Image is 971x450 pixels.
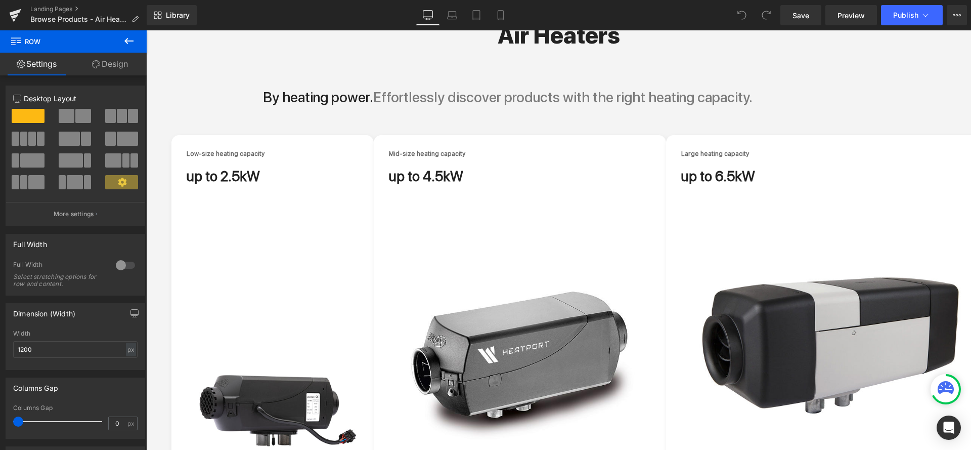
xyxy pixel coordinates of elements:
a: Preview [825,5,877,25]
span: Publish [893,11,918,19]
div: Full Width [13,234,47,249]
p: More settings [54,210,94,219]
div: Columns Gap [13,378,58,392]
input: auto [13,341,138,358]
div: Columns Gap [13,404,138,412]
div: Width [13,330,138,337]
div: px [126,343,136,356]
button: Redo [756,5,776,25]
a: Design [73,53,147,75]
span: up to 4.5kW [243,137,317,154]
button: More [947,5,967,25]
a: Desktop [416,5,440,25]
span: up to 2.5kW [40,137,114,154]
div: Select stretching options for row and content. [13,273,104,288]
div: Dimension (Width) [13,304,75,318]
a: Tablet [464,5,489,25]
div: Open Intercom Messenger [937,416,961,440]
div: Full Width [13,261,106,271]
span: Large heating capacity [535,120,603,127]
a: Landing Pages [30,5,147,13]
p: Desktop Layout [13,93,138,104]
button: Publish [881,5,943,25]
button: More settings [6,202,145,226]
a: Mobile [489,5,513,25]
button: Undo [732,5,752,25]
span: Browse Products - Air Heaters [30,15,127,23]
span: Save [792,10,809,21]
a: New Library [147,5,197,25]
span: Mid-size heating capacity [243,120,320,127]
font: Effortlessly discover products with the right heating capacity. [227,58,606,75]
span: Preview [837,10,865,21]
b: up to 6.5kW [535,137,609,154]
span: Low-size heating capacity [40,120,119,127]
span: Row [10,30,111,53]
a: Laptop [440,5,464,25]
span: px [127,420,136,427]
iframe: To enrich screen reader interactions, please activate Accessibility in Grammarly extension settings [146,30,971,450]
span: Library [166,11,190,20]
